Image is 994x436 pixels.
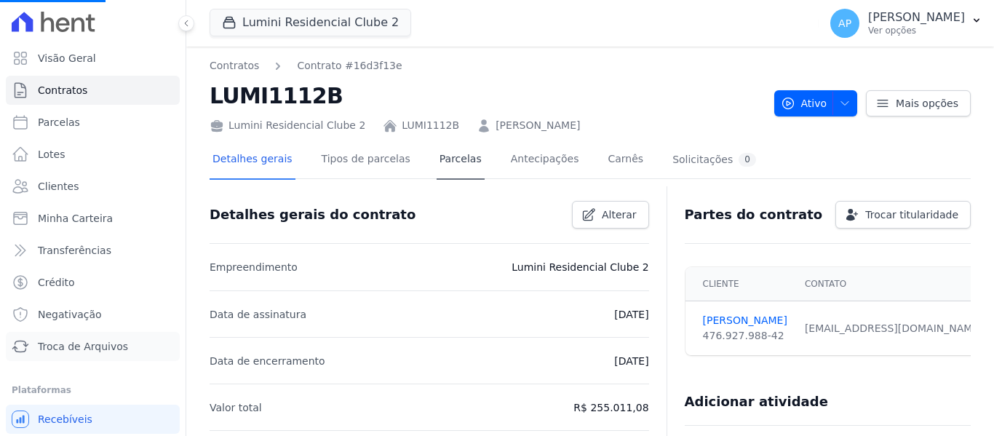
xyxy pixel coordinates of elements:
[865,207,958,222] span: Trocar titularidade
[614,352,648,370] p: [DATE]
[210,141,295,180] a: Detalhes gerais
[6,332,180,361] a: Troca de Arquivos
[6,76,180,105] a: Contratos
[38,412,92,427] span: Recebíveis
[685,267,796,301] th: Cliente
[210,258,298,276] p: Empreendimento
[614,306,648,323] p: [DATE]
[835,201,971,229] a: Trocar titularidade
[38,339,128,354] span: Troca de Arquivos
[866,90,971,116] a: Mais opções
[685,206,823,223] h3: Partes do contrato
[38,147,65,162] span: Lotes
[6,236,180,265] a: Transferências
[508,141,582,180] a: Antecipações
[703,328,787,344] div: 476.927.988-42
[605,141,646,180] a: Carnês
[868,25,965,36] p: Ver opções
[12,381,174,399] div: Plataformas
[6,300,180,329] a: Negativação
[210,58,763,74] nav: Breadcrumb
[496,118,580,133] a: [PERSON_NAME]
[6,204,180,233] a: Minha Carteira
[38,51,96,66] span: Visão Geral
[297,58,402,74] a: Contrato #16d3f13e
[210,352,325,370] p: Data de encerramento
[838,18,851,28] span: AP
[210,206,416,223] h3: Detalhes gerais do contrato
[38,307,102,322] span: Negativação
[573,399,648,416] p: R$ 255.011,08
[602,207,637,222] span: Alterar
[6,172,180,201] a: Clientes
[210,9,411,36] button: Lumini Residencial Clube 2
[512,258,648,276] p: Lumini Residencial Clube 2
[672,153,756,167] div: Solicitações
[38,115,80,130] span: Parcelas
[402,118,459,133] a: LUMI1112B
[38,179,79,194] span: Clientes
[6,268,180,297] a: Crédito
[210,118,365,133] div: Lumini Residencial Clube 2
[319,141,413,180] a: Tipos de parcelas
[210,58,259,74] a: Contratos
[781,90,827,116] span: Ativo
[437,141,485,180] a: Parcelas
[210,79,763,112] h2: LUMI1112B
[38,243,111,258] span: Transferências
[868,10,965,25] p: [PERSON_NAME]
[38,211,113,226] span: Minha Carteira
[703,313,787,328] a: [PERSON_NAME]
[685,393,828,411] h3: Adicionar atividade
[896,96,958,111] span: Mais opções
[819,3,994,44] button: AP [PERSON_NAME] Ver opções
[210,399,262,416] p: Valor total
[38,275,75,290] span: Crédito
[38,83,87,98] span: Contratos
[572,201,649,229] a: Alterar
[739,153,756,167] div: 0
[6,44,180,73] a: Visão Geral
[6,140,180,169] a: Lotes
[6,405,180,434] a: Recebíveis
[774,90,858,116] button: Ativo
[669,141,759,180] a: Solicitações0
[210,306,306,323] p: Data de assinatura
[6,108,180,137] a: Parcelas
[210,58,402,74] nav: Breadcrumb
